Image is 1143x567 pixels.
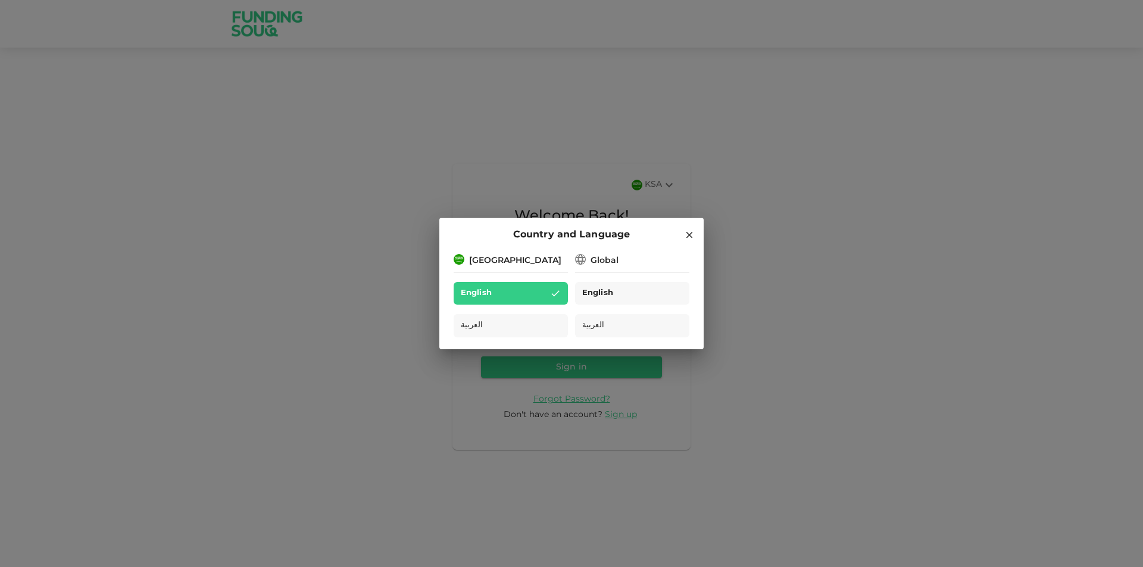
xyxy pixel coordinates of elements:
span: العربية [582,319,604,333]
div: Global [591,255,619,267]
img: flag-sa.b9a346574cdc8950dd34b50780441f57.svg [454,254,464,265]
span: English [582,287,613,300]
span: العربية [461,319,483,333]
span: Country and Language [513,227,630,243]
div: [GEOGRAPHIC_DATA] [469,255,561,267]
span: English [461,287,492,300]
